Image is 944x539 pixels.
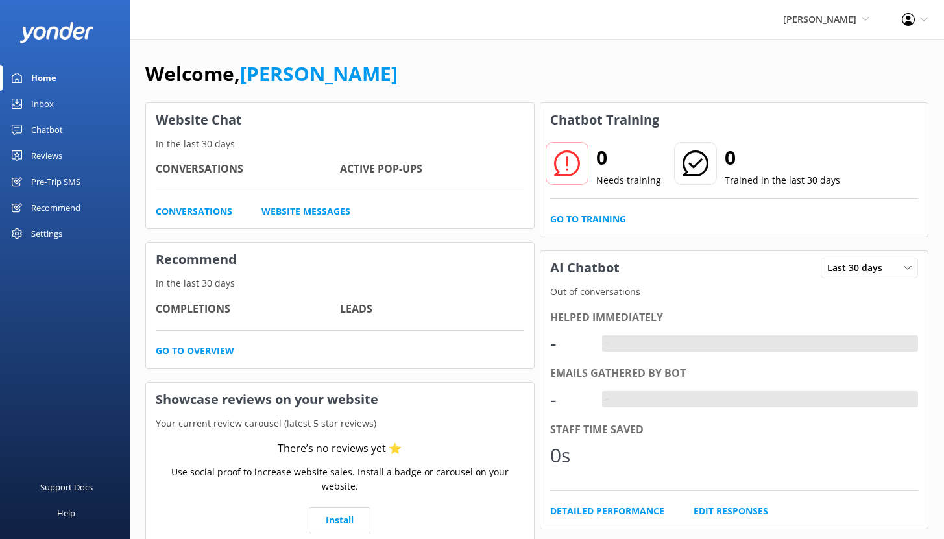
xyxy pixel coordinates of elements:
div: Staff time saved [550,422,919,438]
h3: Recommend [146,243,534,276]
p: Trained in the last 30 days [725,173,840,187]
p: In the last 30 days [146,137,534,151]
div: Recommend [31,195,80,221]
h3: Showcase reviews on your website [146,383,534,416]
div: - [550,328,589,359]
div: Inbox [31,91,54,117]
div: Support Docs [40,474,93,500]
div: Pre-Trip SMS [31,169,80,195]
p: In the last 30 days [146,276,534,291]
h3: Website Chat [146,103,534,137]
a: Install [309,507,370,533]
span: Last 30 days [827,261,890,275]
a: [PERSON_NAME] [240,60,398,87]
p: Out of conversations [540,285,928,299]
div: Help [57,500,75,526]
div: Chatbot [31,117,63,143]
p: Needs training [596,173,661,187]
h2: 0 [725,142,840,173]
a: Website Messages [261,204,350,219]
div: Home [31,65,56,91]
h2: 0 [596,142,661,173]
div: Emails gathered by bot [550,365,919,382]
a: Edit Responses [694,504,768,518]
h1: Welcome, [145,58,398,90]
h4: Conversations [156,161,340,178]
a: Conversations [156,204,232,219]
div: Helped immediately [550,309,919,326]
div: Reviews [31,143,62,169]
div: Settings [31,221,62,246]
h4: Completions [156,301,340,318]
div: There’s no reviews yet ⭐ [278,440,402,457]
h4: Leads [340,301,524,318]
a: Go to overview [156,344,234,358]
h4: Active Pop-ups [340,161,524,178]
div: - [550,384,589,415]
h3: Chatbot Training [540,103,669,137]
p: Use social proof to increase website sales. Install a badge or carousel on your website. [156,465,524,494]
div: - [602,391,612,408]
img: yonder-white-logo.png [19,22,94,43]
span: [PERSON_NAME] [783,13,856,25]
a: Go to Training [550,212,626,226]
h3: AI Chatbot [540,251,629,285]
p: Your current review carousel (latest 5 star reviews) [146,416,534,431]
div: - [602,335,612,352]
div: 0s [550,440,589,471]
a: Detailed Performance [550,504,664,518]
